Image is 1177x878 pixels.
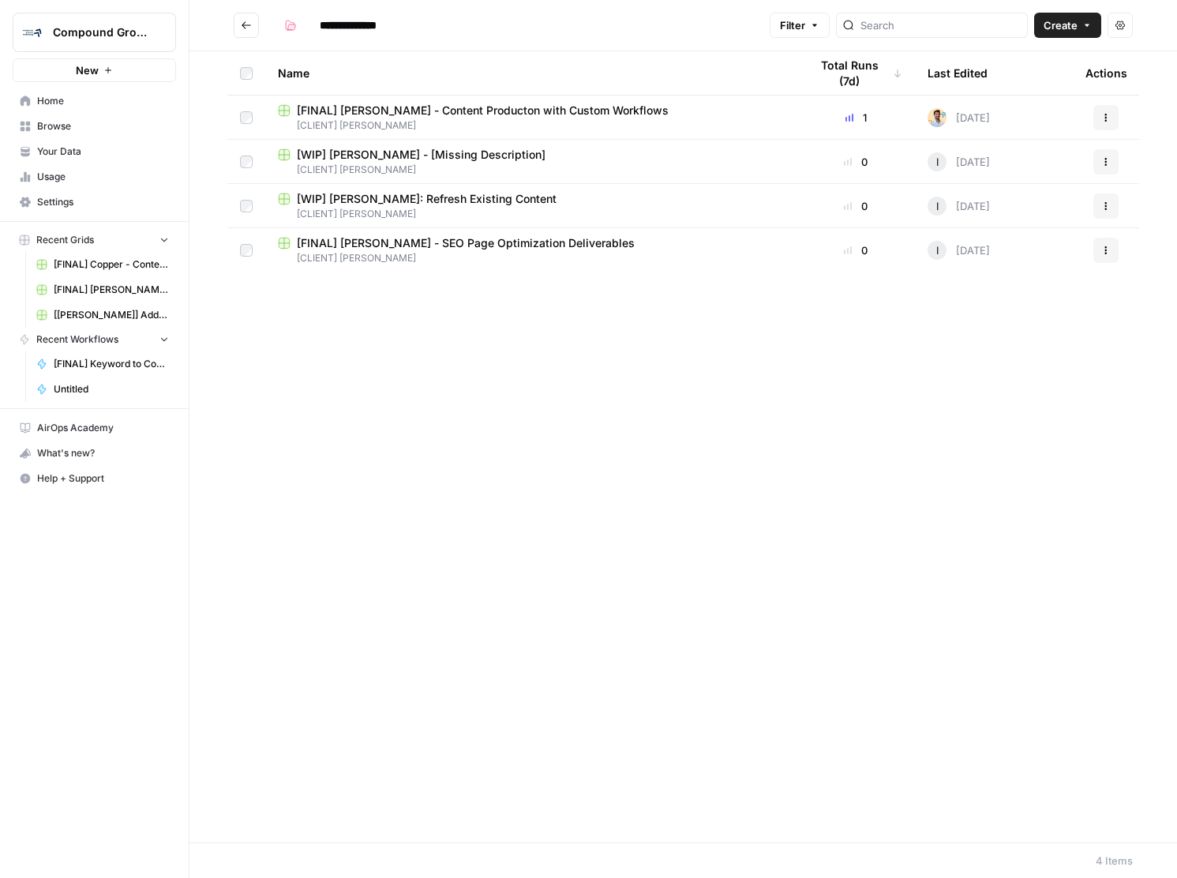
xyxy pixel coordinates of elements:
div: Name [278,51,784,95]
div: 0 [809,198,902,214]
span: [CLIENT] [PERSON_NAME] [278,163,784,177]
span: [WIP] [PERSON_NAME] - [Missing Description] [297,147,545,163]
div: [DATE] [928,108,990,127]
button: Create [1034,13,1101,38]
div: 0 [809,242,902,258]
button: Workspace: Compound Growth [13,13,176,52]
span: Help + Support [37,471,169,486]
div: [DATE] [928,197,990,216]
span: Settings [37,195,169,209]
div: 0 [809,154,902,170]
a: [[PERSON_NAME]] Adding External Links [29,302,176,328]
span: [FINAL] Copper - Content Producton with Custom Workflows [54,257,169,272]
span: [CLIENT] [PERSON_NAME] [278,207,784,221]
span: Recent Workflows [36,332,118,347]
span: New [76,62,99,78]
a: [FINAL] [PERSON_NAME] - SEO Page Optimization Deliverables[CLIENT] [PERSON_NAME] [278,235,784,265]
div: 4 Items [1096,853,1133,869]
a: [WIP] [PERSON_NAME]: Refresh Existing Content[CLIENT] [PERSON_NAME] [278,191,784,221]
input: Search [860,17,1021,33]
a: [FINAL] [PERSON_NAME] - Content Producton with Custom Workflows[CLIENT] [PERSON_NAME] [278,103,784,133]
a: [FINAL] [PERSON_NAME] - Content Producton with Custom Workflows [29,277,176,302]
div: Actions [1085,51,1127,95]
span: Untitled [54,382,169,396]
span: [FINAL] Keyword to Content Brief [54,357,169,371]
span: [[PERSON_NAME]] Adding External Links [54,308,169,322]
button: Recent Workflows [13,328,176,351]
span: Filter [780,17,805,33]
span: Usage [37,170,169,184]
button: What's new? [13,441,176,466]
a: Your Data [13,139,176,164]
span: [FINAL] [PERSON_NAME] - SEO Page Optimization Deliverables [297,235,635,251]
span: Browse [37,119,169,133]
span: Compound Growth [53,24,148,40]
div: [DATE] [928,152,990,171]
a: Settings [13,189,176,215]
div: Last Edited [928,51,988,95]
span: AirOps Academy [37,421,169,435]
div: [DATE] [928,241,990,260]
span: [CLIENT] [PERSON_NAME] [278,251,784,265]
button: Help + Support [13,466,176,491]
a: Home [13,88,176,114]
a: Untitled [29,377,176,402]
button: Go back [234,13,259,38]
span: Your Data [37,144,169,159]
span: I [936,198,939,214]
a: [FINAL] Copper - Content Producton with Custom Workflows [29,252,176,277]
div: 1 [809,110,902,126]
a: Browse [13,114,176,139]
a: AirOps Academy [13,415,176,441]
span: Create [1044,17,1078,33]
span: Recent Grids [36,233,94,247]
span: I [936,154,939,170]
span: [CLIENT] [PERSON_NAME] [278,118,784,133]
img: Compound Growth Logo [18,18,47,47]
div: What's new? [13,441,175,465]
span: Home [37,94,169,108]
a: Usage [13,164,176,189]
button: Recent Grids [13,228,176,252]
span: I [936,242,939,258]
button: New [13,58,176,82]
a: [FINAL] Keyword to Content Brief [29,351,176,377]
a: [WIP] [PERSON_NAME] - [Missing Description][CLIENT] [PERSON_NAME] [278,147,784,177]
div: Total Runs (7d) [809,51,902,95]
span: [FINAL] [PERSON_NAME] - Content Producton with Custom Workflows [297,103,669,118]
button: Filter [770,13,830,38]
span: [FINAL] [PERSON_NAME] - Content Producton with Custom Workflows [54,283,169,297]
img: lbvmmv95rfn6fxquksmlpnk8be0v [928,108,946,127]
span: [WIP] [PERSON_NAME]: Refresh Existing Content [297,191,557,207]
